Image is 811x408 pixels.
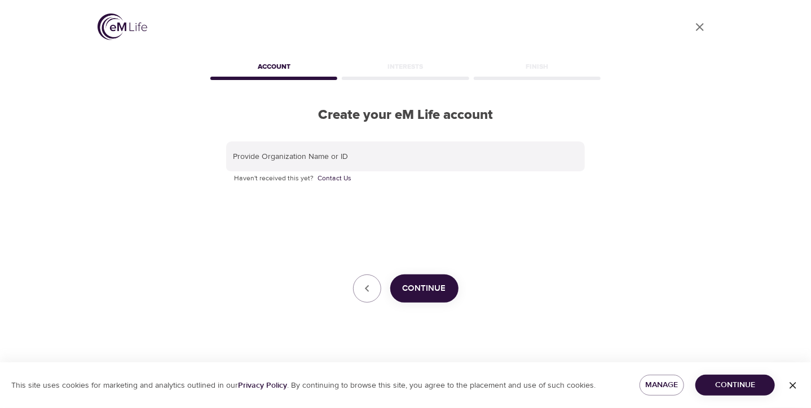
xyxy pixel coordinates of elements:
button: Manage [640,375,684,396]
span: Continue [704,378,766,392]
a: close [686,14,713,41]
span: Continue [403,281,446,296]
h2: Create your eM Life account [208,107,603,123]
img: logo [98,14,147,40]
button: Continue [695,375,775,396]
p: Haven't received this yet? [234,173,577,184]
button: Continue [390,274,459,303]
a: Contact Us [318,173,351,184]
a: Privacy Policy [238,380,287,391]
span: Manage [649,378,675,392]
